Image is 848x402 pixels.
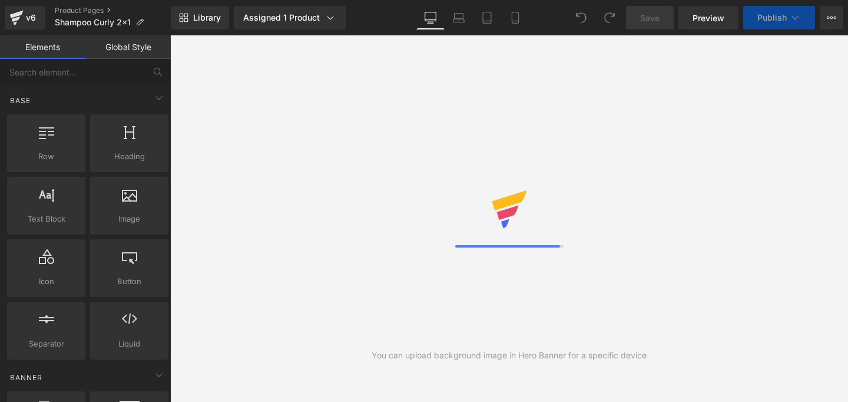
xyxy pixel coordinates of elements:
[501,6,529,29] a: Mobile
[693,12,724,24] span: Preview
[11,275,82,288] span: Icon
[820,6,843,29] button: More
[9,95,32,106] span: Base
[94,275,165,288] span: Button
[757,13,787,22] span: Publish
[11,338,82,350] span: Separator
[85,35,171,59] a: Global Style
[94,338,165,350] span: Liquid
[11,213,82,225] span: Text Block
[372,349,647,362] div: You can upload background image in Hero Banner for a specific device
[193,12,221,23] span: Library
[55,6,171,15] a: Product Pages
[94,213,165,225] span: Image
[171,6,229,29] a: New Library
[640,12,660,24] span: Save
[473,6,501,29] a: Tablet
[416,6,445,29] a: Desktop
[243,12,336,24] div: Assigned 1 Product
[569,6,593,29] button: Undo
[5,6,45,29] a: v6
[445,6,473,29] a: Laptop
[24,10,38,25] div: v6
[94,150,165,163] span: Heading
[9,372,44,383] span: Banner
[743,6,815,29] button: Publish
[598,6,621,29] button: Redo
[678,6,738,29] a: Preview
[55,18,131,27] span: Shampoo Curly 2x1
[11,150,82,163] span: Row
